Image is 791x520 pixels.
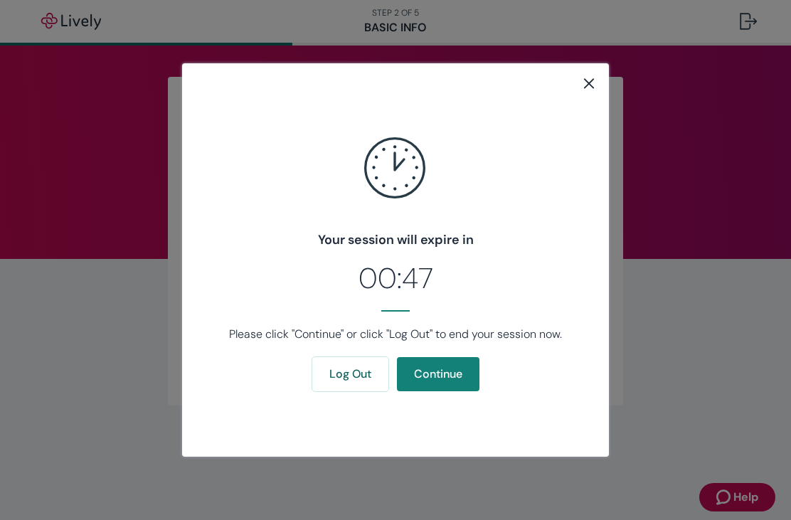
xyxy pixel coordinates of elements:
h4: Your session will expire in [206,230,585,250]
button: Continue [397,357,479,391]
svg: close [580,75,598,92]
p: Please click "Continue" or click "Log Out" to end your session now. [221,326,570,343]
button: Log Out [312,357,388,391]
svg: clock icon [339,112,452,225]
button: close button [580,75,598,92]
h2: 00:47 [206,257,585,299]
